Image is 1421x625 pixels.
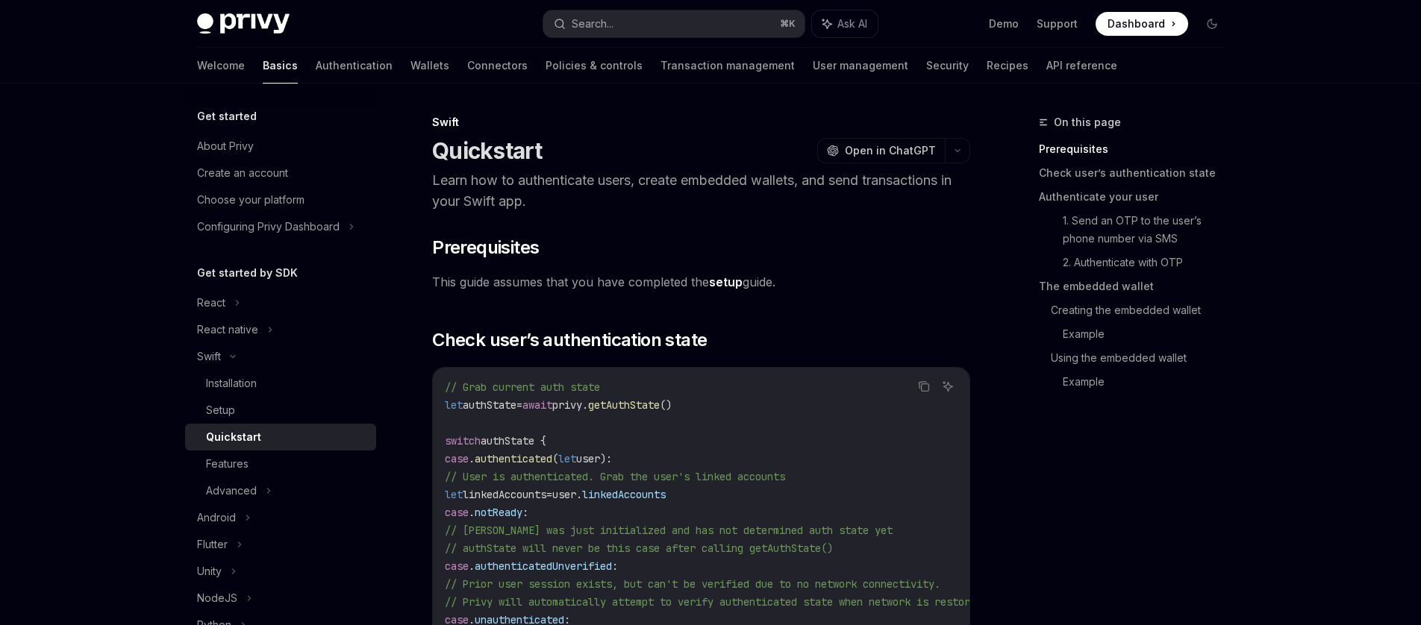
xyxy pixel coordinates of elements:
a: 2. Authenticate with OTP [1063,251,1236,274]
span: Check user’s authentication state [432,328,707,352]
span: linkedAccounts [463,488,546,501]
span: let [445,488,463,501]
span: : [612,559,618,573]
span: ⌘ K [780,18,796,30]
div: Advanced [206,482,257,500]
span: await [522,398,552,412]
a: About Privy [185,133,376,160]
a: Quickstart [185,424,376,450]
a: Dashboard [1096,12,1188,36]
span: // Prior user session exists, but can't be verified due to no network connectivity. [445,577,940,591]
span: case [445,559,469,573]
a: Connectors [467,48,528,84]
a: setup [709,274,743,290]
a: Choose your platform [185,186,376,213]
button: Ask AI [812,10,878,37]
a: API reference [1046,48,1117,84]
a: Wallets [410,48,449,84]
div: Configuring Privy Dashboard [197,218,340,236]
div: Unity [197,562,222,580]
button: Ask AI [938,377,958,396]
div: Swift [197,348,221,365]
span: getAuthState [588,398,660,412]
h5: Get started [197,107,257,125]
a: Prerequisites [1039,137,1236,161]
a: Recipes [987,48,1028,84]
div: React [197,294,225,312]
a: The embedded wallet [1039,274,1236,298]
a: Features [185,450,376,477]
div: Swift [432,115,970,130]
span: = [546,488,552,501]
span: switch [445,434,481,447]
div: Installation [206,374,257,392]
a: Policies & controls [546,48,643,84]
h1: Quickstart [432,137,543,164]
a: 1. Send an OTP to the user’s phone number via SMS [1063,209,1236,251]
span: linkedAccounts [582,488,666,501]
a: Demo [989,16,1019,31]
div: About Privy [197,137,254,155]
span: case [445,452,469,465]
a: User management [813,48,908,84]
p: Learn how to authenticate users, create embedded wallets, and send transactions in your Swift app. [432,170,970,212]
a: Support [1037,16,1078,31]
span: : [522,506,528,519]
a: Security [926,48,969,84]
div: Choose your platform [197,191,304,209]
a: Installation [185,370,376,397]
img: dark logo [197,13,290,34]
span: user. [552,488,582,501]
a: Example [1063,322,1236,346]
div: Quickstart [206,428,261,446]
span: Open in ChatGPT [845,143,936,158]
span: . [469,559,475,573]
span: authenticatedUnverified [475,559,612,573]
div: Setup [206,401,235,419]
span: user) [576,452,606,465]
span: = [516,398,522,412]
button: Copy the contents from the code block [914,377,934,396]
div: NodeJS [197,589,237,607]
a: Using the embedded wallet [1051,346,1236,370]
span: let [558,452,576,465]
a: Create an account [185,160,376,186]
a: Authenticate your user [1039,185,1236,209]
span: // [PERSON_NAME] was just initialized and has not determined auth state yet [445,524,893,537]
div: Search... [572,15,613,33]
span: let [445,398,463,412]
a: Authentication [316,48,393,84]
span: . [469,506,475,519]
span: On this page [1054,113,1121,131]
span: Prerequisites [432,236,539,260]
a: Transaction management [660,48,795,84]
div: Features [206,455,249,473]
span: // User is authenticated. Grab the user's linked accounts [445,470,785,483]
a: Welcome [197,48,245,84]
span: ( [552,452,558,465]
span: This guide assumes that you have completed the guide. [432,271,970,292]
div: Flutter [197,536,228,553]
span: privy. [552,398,588,412]
a: Example [1063,370,1236,394]
span: authenticated [475,452,552,465]
h5: Get started by SDK [197,264,298,282]
span: notReady [475,506,522,519]
span: // authState will never be this case after calling getAuthState() [445,541,833,555]
a: Basics [263,48,298,84]
a: Setup [185,397,376,424]
span: authState [463,398,516,412]
span: authState { [481,434,546,447]
span: Dashboard [1108,16,1165,31]
span: () [660,398,672,412]
div: Create an account [197,164,288,182]
div: Android [197,509,236,527]
button: Toggle dark mode [1200,12,1224,36]
span: : [606,452,612,465]
a: Check user’s authentication state [1039,161,1236,185]
span: // Grab current auth state [445,380,600,394]
span: case [445,506,469,519]
span: . [469,452,475,465]
button: Search...⌘K [543,10,805,37]
span: // Privy will automatically attempt to verify authenticated state when network is restored. [445,595,988,609]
